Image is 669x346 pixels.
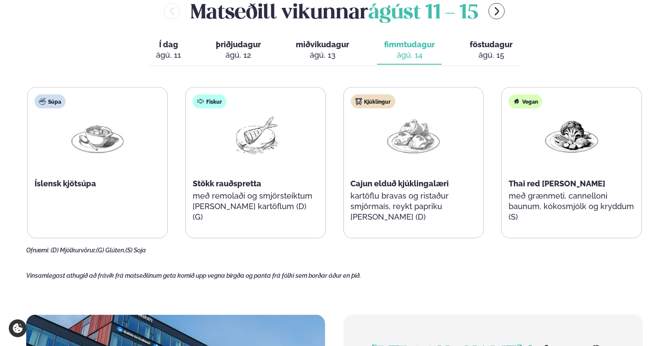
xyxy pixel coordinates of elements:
[35,179,96,188] span: Íslensk kjötsúpa
[149,36,188,65] button: Í dag ágú. 11
[296,50,349,60] div: ágú. 13
[39,98,46,105] img: soup.svg
[509,179,605,188] span: Thai red [PERSON_NAME]
[51,247,96,254] span: (D) Mjólkurvörur,
[513,98,520,105] img: Vegan.svg
[509,94,542,108] div: Vegan
[509,191,634,222] p: með grænmeti, cannelloni baunum, kókosmjólk og kryddum (S)
[197,98,204,105] img: fish.svg
[489,3,505,19] button: menu-btn-right
[351,94,395,108] div: Kjúklingur
[368,3,478,23] span: ágúst 11 - 15
[164,3,180,19] button: menu-btn-left
[385,115,441,156] img: Chicken-thighs.png
[351,179,449,188] span: Cajun elduð kjúklingalæri
[470,40,513,49] span: föstudagur
[296,40,349,49] span: miðvikudagur
[289,36,356,65] button: miðvikudagur ágú. 13
[216,40,261,49] span: þriðjudagur
[125,247,146,254] span: (S) Soja
[26,272,361,279] span: Vinsamlegast athugið að frávik frá matseðlinum geta komið upp vegna birgða og panta frá fólki sem...
[384,50,435,60] div: ágú. 14
[9,319,27,337] a: Cookie settings
[377,36,442,65] button: fimmtudagur ágú. 14
[35,94,66,108] div: Súpa
[156,50,181,60] div: ágú. 11
[228,115,284,156] img: Fish.png
[193,191,319,222] p: með remolaði og smjörsteiktum [PERSON_NAME] kartöflum (D) (G)
[544,115,600,156] img: Vegan.png
[355,98,362,105] img: chicken.svg
[470,50,513,60] div: ágú. 15
[96,247,125,254] span: (G) Glúten,
[156,39,181,50] span: Í dag
[69,115,125,156] img: Soup.png
[193,94,226,108] div: Fiskur
[209,36,268,65] button: þriðjudagur ágú. 12
[384,40,435,49] span: fimmtudagur
[351,191,477,222] p: kartöflu bravas og ristaður smjörmaís, reykt papriku [PERSON_NAME] (D)
[216,50,261,60] div: ágú. 12
[463,36,520,65] button: föstudagur ágú. 15
[193,179,261,188] span: Stökk rauðspretta
[26,247,49,254] span: Ofnæmi:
